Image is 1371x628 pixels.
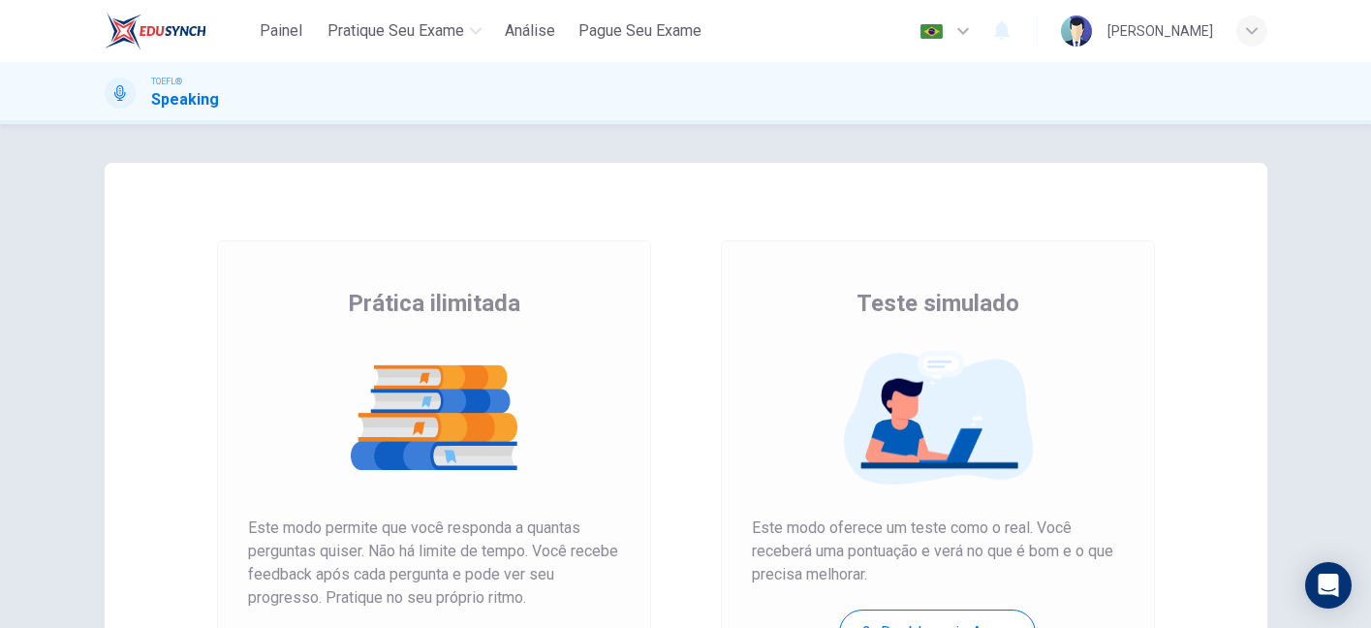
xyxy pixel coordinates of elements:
span: Este modo oferece um teste como o real. Você receberá uma pontuação e verá no que é bom e o que p... [752,517,1124,586]
img: Profile picture [1061,16,1092,47]
span: Pratique seu exame [327,19,464,43]
button: Painel [250,14,312,48]
span: Teste simulado [857,288,1019,319]
span: Análise [505,19,555,43]
button: Análise [497,14,563,48]
div: [PERSON_NAME] [1107,19,1213,43]
button: Pague Seu Exame [571,14,709,48]
span: Painel [260,19,302,43]
button: Pratique seu exame [320,14,489,48]
span: Este modo permite que você responda a quantas perguntas quiser. Não há limite de tempo. Você rece... [248,517,620,610]
span: TOEFL® [151,75,182,88]
span: Pague Seu Exame [578,19,701,43]
h1: Speaking [151,88,219,111]
span: Prática ilimitada [348,288,520,319]
div: Open Intercom Messenger [1305,562,1352,609]
img: EduSynch logo [105,12,206,50]
a: EduSynch logo [105,12,251,50]
img: pt [919,24,944,39]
